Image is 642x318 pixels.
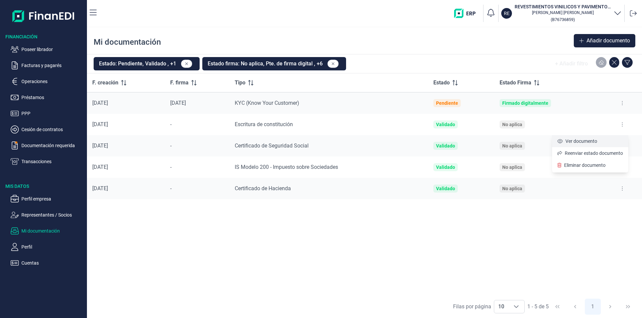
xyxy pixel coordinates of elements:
p: Documentación requerida [21,141,84,149]
button: Mi documentación [11,227,84,235]
span: Añadir documento [586,37,630,45]
a: Ver documento [557,138,597,144]
p: Mi documentación [21,227,84,235]
div: [DATE] [170,100,224,106]
span: Estado [433,79,450,87]
button: Cesión de contratos [11,125,84,133]
div: Validado [436,122,455,127]
p: Cesión de contratos [21,125,84,133]
button: Estado firma: No aplica, Pte. de firma digital , +6 [202,57,346,70]
button: Préstamos [11,93,84,101]
span: Escritura de constitución [235,121,293,127]
p: PPP [21,109,84,117]
p: Representantes / Socios [21,211,84,219]
button: Estado: Pendiente, Validado , +1 [94,57,200,70]
div: Pendiente [436,100,458,106]
span: Estado Firma [500,79,531,87]
p: [PERSON_NAME] [PERSON_NAME] [515,10,611,15]
small: Copiar cif [551,17,575,22]
button: Next Page [602,299,618,315]
div: Validado [436,143,455,148]
div: - [170,164,224,171]
button: Documentación requerida [11,141,84,149]
button: Page 1 [585,299,601,315]
li: Eliminar documento [552,159,628,171]
div: [DATE] [92,100,159,106]
span: IS Modelo 200 - Impuesto sobre Sociedades [235,164,338,170]
div: Mi documentación [94,37,161,47]
p: RE [504,10,510,17]
div: [DATE] [92,164,159,171]
span: KYC (Know Your Customer) [235,100,299,106]
button: Cuentas [11,259,84,267]
div: Firmado digitalmente [502,100,548,106]
div: [DATE] [92,185,159,192]
p: Facturas y pagarés [21,61,84,69]
button: PPP [11,109,84,117]
li: Reenviar estado documento [552,147,628,159]
button: Perfil empresa [11,195,84,203]
div: Validado [436,186,455,191]
button: Añadir documento [574,34,635,47]
div: - [170,142,224,149]
button: Representantes / Socios [11,211,84,219]
span: Ver documento [565,138,597,144]
button: Facturas y pagarés [11,61,84,69]
p: Transacciones [21,157,84,166]
li: Ver documento [552,135,628,147]
div: No aplica [502,186,522,191]
div: No aplica [502,143,522,148]
span: F. firma [170,79,189,87]
p: Poseer librador [21,45,84,53]
button: REREVESTIMIENTOS VINILICOS Y PAVIMENTOS IVANE 09 TENERIFE SL[PERSON_NAME] [PERSON_NAME](B76736859) [501,3,622,23]
p: Operaciones [21,77,84,85]
button: Perfil [11,243,84,251]
img: erp [454,9,480,18]
div: [DATE] [92,121,159,128]
p: Perfil empresa [21,195,84,203]
p: Cuentas [21,259,84,267]
span: F. creación [92,79,118,87]
div: - [170,185,224,192]
button: First Page [549,299,565,315]
a: Eliminar documento [557,162,606,169]
button: Operaciones [11,77,84,85]
span: Tipo [235,79,245,87]
span: Reenviar estado documento [565,150,623,156]
span: Certificado de Hacienda [235,185,291,192]
div: Validado [436,165,455,170]
button: Transacciones [11,157,84,166]
div: [DATE] [92,142,159,149]
button: Poseer librador [11,45,84,53]
span: 1 - 5 de 5 [527,304,549,309]
div: - [170,121,224,128]
a: Reenviar estado documento [557,150,623,156]
p: Préstamos [21,93,84,101]
p: Perfil [21,243,84,251]
img: Logo de aplicación [12,5,75,27]
button: Last Page [620,299,636,315]
span: Eliminar documento [564,162,606,169]
div: No aplica [502,165,522,170]
div: Choose [508,300,524,313]
span: 10 [494,300,508,313]
span: Certificado de Seguridad Social [235,142,309,149]
div: No aplica [502,122,522,127]
button: Previous Page [567,299,583,315]
div: Filas por página [453,303,491,311]
h3: REVESTIMIENTOS VINILICOS Y PAVIMENTOS IVANE 09 TENERIFE SL [515,3,611,10]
